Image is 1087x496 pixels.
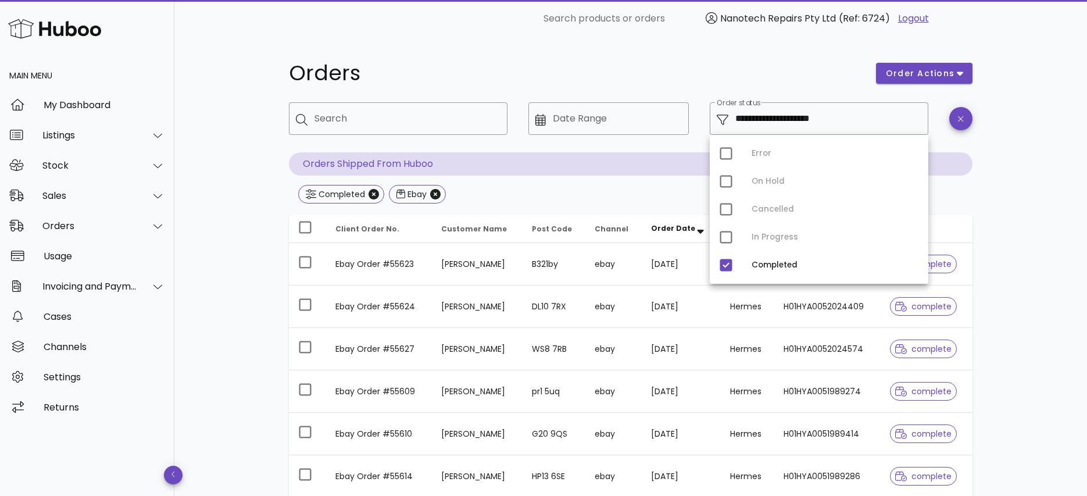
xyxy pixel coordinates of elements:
[895,302,952,311] span: complete
[335,224,399,234] span: Client Order No.
[326,243,432,286] td: Ebay Order #55623
[651,223,695,233] span: Order Date
[721,286,775,328] td: Hermes
[585,328,642,370] td: ebay
[326,413,432,455] td: Ebay Order #55610
[839,12,890,25] span: (Ref: 6724)
[642,328,721,370] td: [DATE]
[523,286,586,328] td: DL10 7RX
[895,430,952,438] span: complete
[289,152,972,176] p: Orders Shipped From Huboo
[44,311,165,322] div: Cases
[585,286,642,328] td: ebay
[316,188,365,200] div: Completed
[432,413,523,455] td: [PERSON_NAME]
[717,99,760,108] label: Order status
[721,328,775,370] td: Hermes
[44,99,165,110] div: My Dashboard
[642,215,721,243] th: Order Date: Sorted descending. Activate to remove sorting.
[895,472,952,480] span: complete
[432,215,523,243] th: Customer Name
[42,130,137,141] div: Listings
[523,413,586,455] td: G20 9QS
[885,67,955,80] span: order actions
[326,328,432,370] td: Ebay Order #55627
[774,413,881,455] td: H01HYA0051989414
[432,328,523,370] td: [PERSON_NAME]
[44,372,165,383] div: Settings
[523,215,586,243] th: Post Code
[432,243,523,286] td: [PERSON_NAME]
[895,387,952,395] span: complete
[523,328,586,370] td: WS8 7RB
[523,370,586,413] td: pr1 5uq
[42,190,137,201] div: Sales
[585,215,642,243] th: Channel
[642,286,721,328] td: [DATE]
[42,281,137,292] div: Invoicing and Payments
[752,261,919,270] div: Completed
[532,224,572,234] span: Post Code
[326,215,432,243] th: Client Order No.
[774,370,881,413] td: H01HYA0051989274
[774,328,881,370] td: H01HYA0052024574
[44,402,165,413] div: Returns
[720,12,836,25] span: Nanotech Repairs Pty Ltd
[441,224,507,234] span: Customer Name
[289,63,862,84] h1: Orders
[405,188,427,200] div: Ebay
[369,189,379,199] button: Close
[326,286,432,328] td: Ebay Order #55624
[585,370,642,413] td: ebay
[523,243,586,286] td: B321by
[432,286,523,328] td: [PERSON_NAME]
[585,413,642,455] td: ebay
[42,160,137,171] div: Stock
[326,370,432,413] td: Ebay Order #55609
[595,224,628,234] span: Channel
[642,370,721,413] td: [DATE]
[642,413,721,455] td: [DATE]
[774,286,881,328] td: H01HYA0052024409
[585,243,642,286] td: ebay
[895,345,952,353] span: complete
[42,220,137,231] div: Orders
[876,63,972,84] button: order actions
[8,16,101,41] img: Huboo Logo
[44,341,165,352] div: Channels
[721,370,775,413] td: Hermes
[721,413,775,455] td: Hermes
[430,189,441,199] button: Close
[642,243,721,286] td: [DATE]
[44,251,165,262] div: Usage
[898,12,929,26] a: Logout
[432,370,523,413] td: [PERSON_NAME]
